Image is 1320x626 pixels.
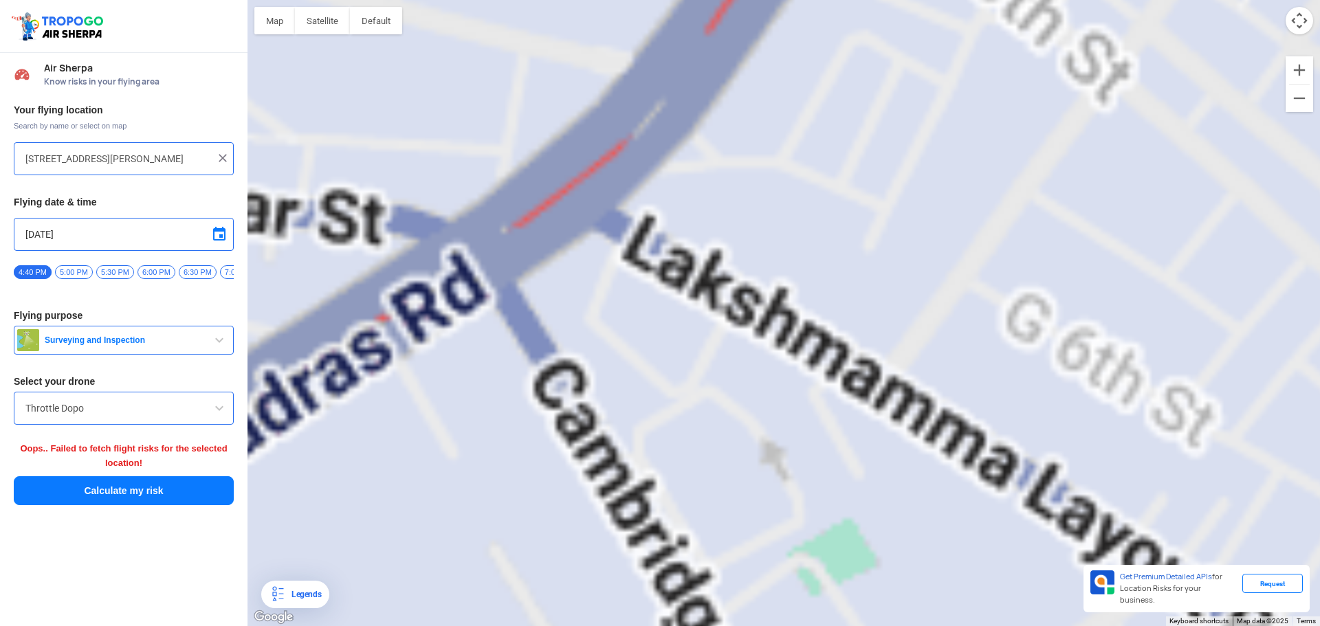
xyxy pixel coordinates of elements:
[96,265,134,279] span: 5:30 PM
[14,120,234,131] span: Search by name or select on map
[1237,617,1288,625] span: Map data ©2025
[251,608,296,626] a: Open this area in Google Maps (opens a new window)
[14,197,234,207] h3: Flying date & time
[14,66,30,82] img: Risk Scores
[1286,85,1313,112] button: Zoom out
[44,76,234,87] span: Know risks in your flying area
[10,10,108,42] img: ic_tgdronemaps.svg
[1114,570,1242,607] div: for Location Risks for your business.
[1286,56,1313,84] button: Zoom in
[25,150,212,167] input: Search your flying location
[254,7,295,34] button: Show street map
[14,326,234,355] button: Surveying and Inspection
[14,105,234,115] h3: Your flying location
[179,265,217,279] span: 6:30 PM
[137,265,175,279] span: 6:00 PM
[25,400,222,416] input: Search by name or Brand
[39,335,211,346] span: Surveying and Inspection
[55,265,93,279] span: 5:00 PM
[216,151,230,165] img: ic_close.png
[1169,616,1229,626] button: Keyboard shortcuts
[20,443,227,468] span: Oops.. Failed to fetch flight risks for the selected location!
[286,586,321,603] div: Legends
[1242,574,1303,593] div: Request
[14,377,234,386] h3: Select your drone
[17,329,39,351] img: survey.png
[1297,617,1316,625] a: Terms
[251,608,296,626] img: Google
[25,226,222,243] input: Select Date
[44,63,234,74] span: Air Sherpa
[14,265,52,279] span: 4:40 PM
[14,311,234,320] h3: Flying purpose
[220,265,258,279] span: 7:00 PM
[295,7,350,34] button: Show satellite imagery
[1286,7,1313,34] button: Map camera controls
[14,476,234,505] button: Calculate my risk
[1120,572,1212,581] span: Get Premium Detailed APIs
[269,586,286,603] img: Legends
[1090,570,1114,594] img: Premium APIs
